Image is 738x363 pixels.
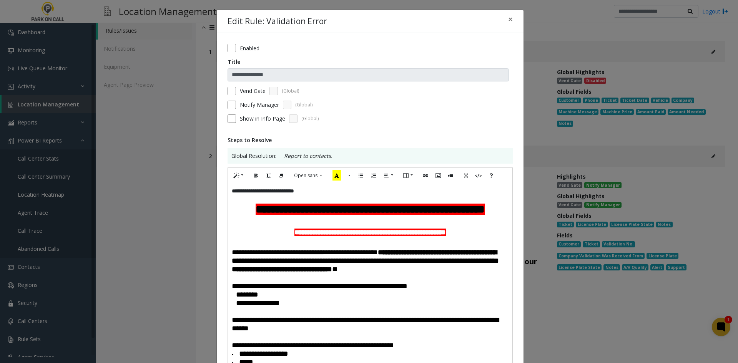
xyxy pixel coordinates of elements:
button: More Color [345,170,352,182]
button: Video [444,170,457,182]
h4: Edit Rule: Validation Error [228,15,327,28]
span: Show in Info Page [240,114,285,123]
span: (Global) [301,115,319,122]
button: Ordered list (CTRL+SHIFT+NUM8) [367,170,380,182]
label: Enabled [240,44,259,52]
span: Open sans [294,172,317,179]
button: Close [503,10,518,29]
span: Global Resolution: [231,152,276,160]
button: Unordered list (CTRL+SHIFT+NUM7) [354,170,367,182]
button: Remove Font Style (CTRL+\) [275,170,288,182]
button: Paragraph [380,170,397,182]
label: Vend Gate [240,87,266,95]
div: Steps to Resolve [228,136,513,144]
button: Table [399,170,417,182]
label: Notify Manager [240,101,279,109]
button: Link (CTRL+K) [419,170,432,182]
button: Style [230,170,248,182]
button: Help [485,170,498,182]
button: Font Family [290,170,326,181]
button: Recent Color [328,170,345,182]
button: Bold (CTRL+B) [249,170,263,182]
button: Underline (CTRL+U) [262,170,275,182]
button: Picture [432,170,445,182]
button: Full Screen [459,170,472,182]
span: (Global) [282,88,299,94]
span: (Global) [295,101,312,108]
label: Title [228,58,241,66]
span: × [508,14,513,25]
p: Report to contacts. [276,152,332,160]
button: Code View [472,170,485,182]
